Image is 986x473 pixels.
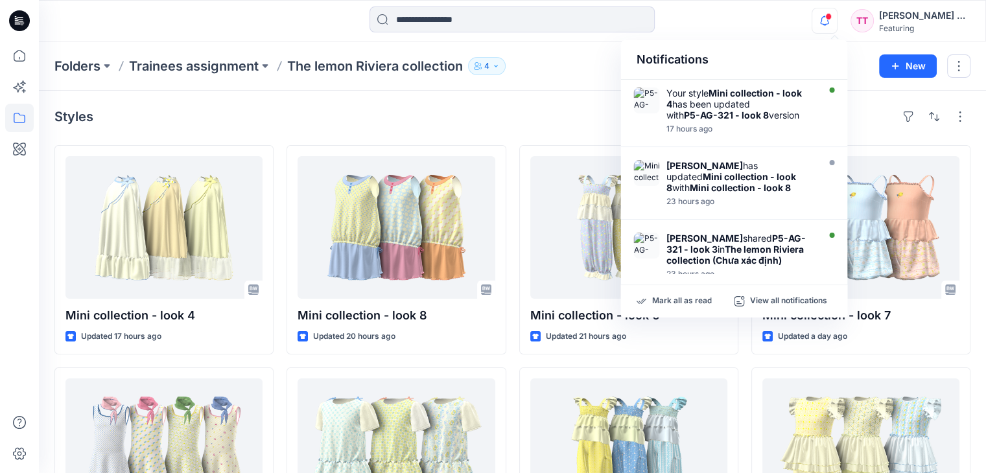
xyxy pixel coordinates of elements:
a: Folders [54,57,100,75]
div: [PERSON_NAME] Do Thi [879,8,970,23]
h4: Styles [54,109,93,124]
div: Tuesday, October 14, 2025 03:34 [666,197,815,206]
img: P5-AG-321 - look 3 [633,233,659,259]
div: has updated with [666,160,815,193]
a: Mini collection - look 6 [530,156,727,299]
button: 4 [468,57,506,75]
p: Updated 21 hours ago [546,330,626,343]
strong: The lemon Riviera collection (Chưa xác định) [666,244,803,266]
a: Trainees assignment [129,57,259,75]
p: Mini collection - look 4 [65,306,263,325]
p: The lemon Riviera collection [287,57,463,75]
p: Updated a day ago [778,330,847,343]
div: TT [851,9,874,32]
div: Notifications [620,40,847,80]
p: View all notifications [749,295,827,307]
a: Mini collection - look 4 [65,156,263,299]
p: Mini collection - look 8 [298,306,495,325]
strong: Mini collection - look 8 [666,171,795,193]
div: Tuesday, October 14, 2025 09:28 [666,124,815,133]
a: Mini collection - look 8 [298,156,495,299]
p: 4 [484,59,489,73]
img: P5-AG-321 - look 8 [633,87,659,113]
strong: Mini collection - look 4 [666,87,801,110]
p: Mini collection - look 7 [762,306,959,325]
div: Your style has been updated with version [666,87,815,121]
p: Updated 20 hours ago [313,330,395,343]
p: Mark all as read [651,295,711,307]
strong: P5-AG-321 - look 8 [683,110,768,121]
a: Mini collection - look 7 [762,156,959,299]
strong: P5-AG-321 - look 3 [666,233,805,255]
div: Featuring [879,23,970,33]
strong: Mini collection - look 8 [689,182,790,193]
div: shared in [666,233,815,266]
strong: [PERSON_NAME] [666,233,742,244]
p: Mini collection - look 6 [530,306,727,325]
p: Updated 17 hours ago [81,330,161,343]
button: New [879,54,937,78]
img: Mini collection - look 8 [633,160,659,186]
strong: [PERSON_NAME] [666,160,742,171]
div: Tuesday, October 14, 2025 03:29 [666,270,815,279]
